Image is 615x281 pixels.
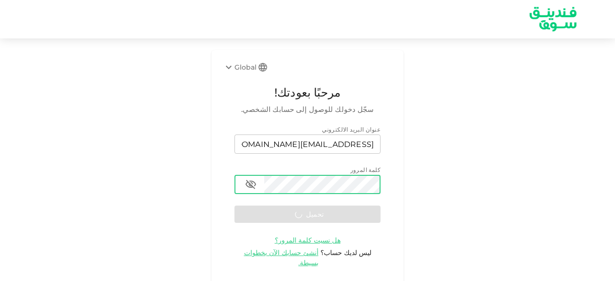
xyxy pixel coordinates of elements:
input: email [234,134,381,154]
span: ليس لديك حساب؟ [320,248,371,257]
img: logo [517,0,589,37]
input: password [264,175,381,194]
span: كلمة المرور [350,166,381,173]
span: سجّل دخولك للوصول إلى حسابك الشخصي. [234,104,381,115]
span: أنشئ حسابك الآن بخطوات بسيطة. [244,248,319,267]
a: logo [525,0,581,37]
div: Global [223,61,257,73]
span: مرحبًا بعودتك! [234,84,381,102]
span: عنوان البريد الالكتروني [322,126,381,133]
a: هل نسيت كلمة المرور؟ [275,235,341,244]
